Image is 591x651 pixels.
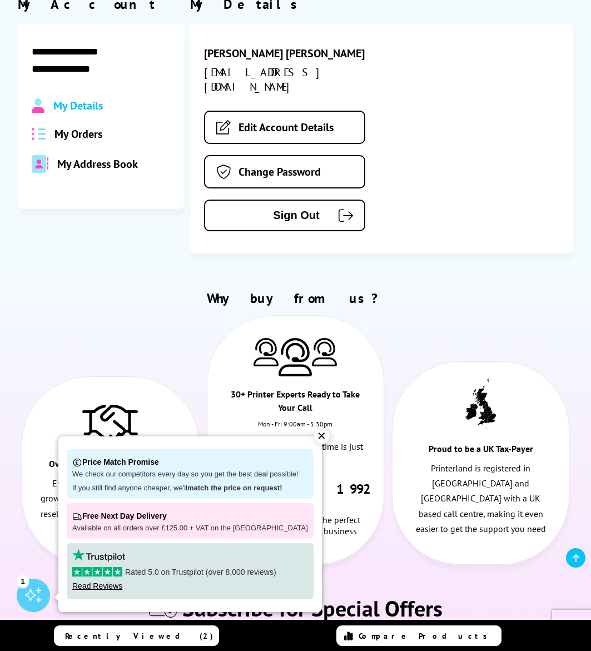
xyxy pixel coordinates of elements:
[207,420,384,439] div: Mon - Fri 9:00am - 5.30pm
[72,484,308,493] p: If you still find anyone cheaper, we'll
[17,575,29,587] div: 1
[72,524,308,533] p: Available on all orders over £125.00 + VAT on the [GEOGRAPHIC_DATA]
[32,128,46,141] img: all-order.svg
[18,290,573,307] h2: Why buy from us?
[54,625,219,646] a: Recently Viewed (2)
[54,127,102,141] span: My Orders
[57,157,138,171] span: My Address Book
[39,457,181,476] div: Over 30 Years of Trusted Service
[32,98,44,113] img: Profile.svg
[279,338,312,376] img: Printer Experts
[32,155,48,173] img: address-book-duotone-solid.svg
[72,567,122,577] img: stars-5.svg
[204,46,365,61] div: [PERSON_NAME] [PERSON_NAME]
[410,442,551,461] div: Proud to be a UK Tax-Payer
[53,98,103,113] span: My Details
[204,155,365,188] a: Change Password
[336,625,501,646] a: Compare Products
[204,65,365,94] div: [EMAIL_ADDRESS][DOMAIN_NAME]
[72,455,308,470] p: Price Match Promise
[359,631,493,641] span: Compare Products
[204,200,365,231] button: Sign Out
[187,484,282,492] strong: match the price on request!
[312,338,337,366] img: Printer Experts
[204,111,365,144] a: Edit Account Details
[465,377,496,429] img: UK tax payer
[72,567,308,577] p: Rated 5.0 on Trustpilot (over 8,000 reviews)
[39,476,181,536] p: Established in [DATE] we have grown to be the largest independent reseller of printers and consum...
[410,461,551,536] p: Printerland is registered in [GEOGRAPHIC_DATA] and [GEOGRAPHIC_DATA] with a UK based call centre,...
[72,509,308,524] p: Free Next Day Delivery
[72,549,125,561] img: trustpilot rating
[225,387,366,420] div: 30+ Printer Experts Ready to Take Your Call
[314,428,330,444] div: ✕
[82,399,138,444] img: Trusted Service
[72,470,308,479] p: We check our competitors every day so you get the best deal possible!
[72,582,122,590] a: Read Reviews
[254,338,279,366] img: Printer Experts
[222,209,320,222] span: Sign Out
[65,631,213,641] span: Recently Viewed (2)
